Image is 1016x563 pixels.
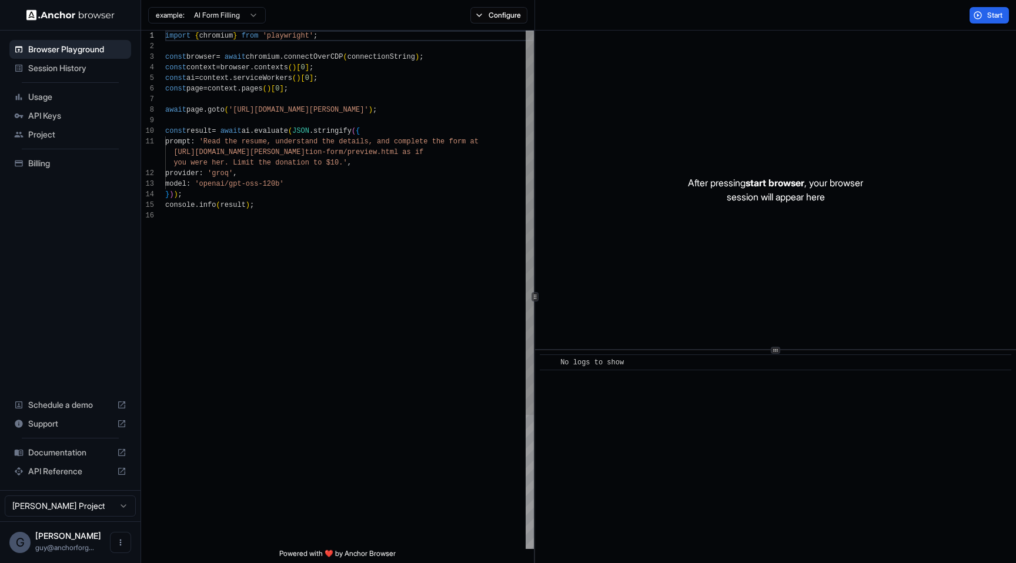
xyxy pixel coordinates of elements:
span: console [165,201,195,209]
span: Guy Ben Simhon [35,531,101,541]
span: 'openai/gpt-oss-120b' [195,180,283,188]
span: ( [352,127,356,135]
span: prompt [165,138,190,146]
span: serviceWorkers [233,74,292,82]
span: info [199,201,216,209]
span: : [186,180,190,188]
span: guy@anchorforge.io [35,543,94,552]
span: 0 [275,85,279,93]
div: Schedule a demo [9,396,131,414]
span: ( [292,74,296,82]
span: await [220,127,242,135]
span: tion-form/preview.html as if [305,148,424,156]
span: ( [216,201,220,209]
span: connectOverCDP [284,53,343,61]
span: Browser Playground [28,43,126,55]
div: 4 [141,62,154,73]
span: 'Read the resume, understand the details, and comp [199,138,411,146]
span: ; [313,32,317,40]
span: . [279,53,283,61]
span: context [199,74,229,82]
span: [URL][DOMAIN_NAME][PERSON_NAME] [173,148,305,156]
div: 16 [141,210,154,221]
span: 'playwright' [263,32,313,40]
span: ; [419,53,423,61]
span: ] [309,74,313,82]
div: Session History [9,59,131,78]
div: 10 [141,126,154,136]
span: ) [246,201,250,209]
span: = [212,127,216,135]
div: 1 [141,31,154,41]
span: result [220,201,246,209]
span: ( [343,53,347,61]
span: ; [373,106,377,114]
span: from [242,32,259,40]
div: 9 [141,115,154,126]
span: ) [415,53,419,61]
span: . [203,106,208,114]
span: stringify [313,127,352,135]
span: evaluate [254,127,288,135]
span: : [199,169,203,177]
span: ( [225,106,229,114]
span: ai [242,127,250,135]
button: Start [970,7,1009,24]
span: ) [267,85,271,93]
span: ) [292,63,296,72]
span: ) [173,190,178,199]
span: ( [288,127,292,135]
div: 2 [141,41,154,52]
div: 15 [141,200,154,210]
span: const [165,63,186,72]
span: { [195,32,199,40]
span: Billing [28,157,126,169]
span: chromium [199,32,233,40]
span: Start [987,11,1004,20]
span: await [225,53,246,61]
span: ai [186,74,195,82]
span: = [216,53,220,61]
div: Billing [9,154,131,173]
span: 'groq' [208,169,233,177]
img: Anchor Logo [26,9,115,21]
span: ​ [546,357,552,368]
span: . [250,127,254,135]
span: import [165,32,190,40]
span: } [165,190,169,199]
button: Configure [470,7,527,24]
span: , [233,169,237,177]
div: Browser Playground [9,40,131,59]
span: ; [178,190,182,199]
button: Open menu [110,532,131,553]
span: const [165,53,186,61]
span: start browser [746,177,804,189]
span: 0 [305,74,309,82]
div: Project [9,125,131,144]
span: API Reference [28,465,112,477]
span: const [165,85,186,93]
span: Schedule a demo [28,399,112,411]
span: ) [296,74,300,82]
span: page [186,85,203,93]
span: ] [279,85,283,93]
div: 11 [141,136,154,147]
span: JSON [292,127,309,135]
div: API Reference [9,462,131,481]
span: No logs to show [560,358,624,367]
div: 6 [141,83,154,94]
span: Project [28,129,126,140]
span: = [195,74,199,82]
div: Documentation [9,443,131,462]
div: Usage [9,88,131,106]
span: browser [186,53,216,61]
span: contexts [254,63,288,72]
div: 12 [141,168,154,179]
div: 5 [141,73,154,83]
span: [ [296,63,300,72]
span: connectionString [347,53,415,61]
div: Support [9,414,131,433]
p: After pressing , your browser session will appear here [688,176,863,204]
span: ; [313,74,317,82]
span: . [250,63,254,72]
